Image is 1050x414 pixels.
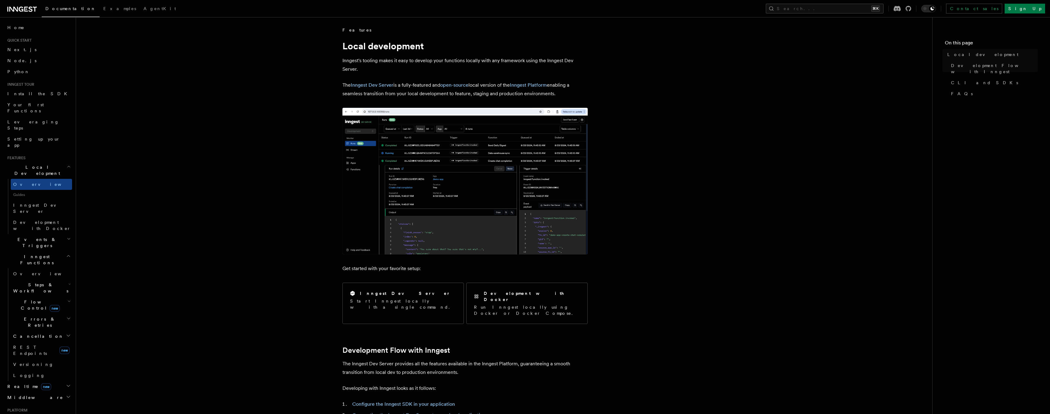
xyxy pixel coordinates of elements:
[351,82,393,88] a: Inngest Dev Server
[5,88,72,99] a: Install the SDK
[13,271,76,276] span: Overview
[11,282,68,294] span: Steps & Workflows
[11,179,72,190] a: Overview
[13,203,66,214] span: Inngest Dev Server
[484,290,580,303] h2: Development with Docker
[13,182,76,187] span: Overview
[5,156,25,160] span: Features
[42,2,100,17] a: Documentation
[11,190,72,200] span: Guides
[342,384,588,393] p: Developing with Inngest looks as it follows:
[11,299,67,311] span: Flow Control
[103,6,136,11] span: Examples
[11,342,72,359] a: REST Endpointsnew
[342,346,450,355] a: Development Flow with Inngest
[45,6,96,11] span: Documentation
[11,333,64,339] span: Cancellation
[59,347,70,354] span: new
[949,60,1038,77] a: Development Flow with Inngest
[5,236,67,249] span: Events & Triggers
[5,179,72,234] div: Local Development
[7,24,25,31] span: Home
[13,345,47,356] span: REST Endpoints
[5,134,72,151] a: Setting up your app
[5,66,72,77] a: Python
[11,296,72,314] button: Flow Controlnew
[7,137,60,148] span: Setting up your app
[342,264,588,273] p: Get started with your favorite setup:
[1005,4,1045,13] a: Sign Up
[5,44,72,55] a: Next.js
[5,383,51,390] span: Realtime
[11,370,72,381] a: Logging
[13,362,54,367] span: Versioning
[11,200,72,217] a: Inngest Dev Server
[13,373,45,378] span: Logging
[5,164,67,176] span: Local Development
[510,82,547,88] a: Inngest Platform
[5,392,72,403] button: Middleware
[7,47,36,52] span: Next.js
[5,381,72,392] button: Realtimenew
[7,58,36,63] span: Node.js
[5,99,72,116] a: Your first Functions
[342,27,371,33] span: Features
[11,331,72,342] button: Cancellation
[7,102,44,113] span: Your first Functions
[11,268,72,279] a: Overview
[921,5,936,12] button: Toggle dark mode
[100,2,140,17] a: Examples
[143,6,176,11] span: AgentKit
[474,304,580,316] p: Run Inngest locally using Docker or Docker Compose.
[11,279,72,296] button: Steps & Workflows
[945,39,1038,49] h4: On this page
[352,401,455,407] a: Configure the Inngest SDK in your application
[11,359,72,370] a: Versioning
[871,6,880,12] kbd: ⌘K
[7,69,30,74] span: Python
[951,62,1038,75] span: Development Flow with Inngest
[342,40,588,51] h1: Local development
[466,283,588,324] a: Development with DockerRun Inngest locally using Docker or Docker Compose.
[50,305,60,312] span: new
[946,4,1002,13] a: Contact sales
[7,91,71,96] span: Install the SDK
[440,82,468,88] a: open-source
[360,290,450,296] h2: Inngest Dev Server
[7,119,59,130] span: Leveraging Steps
[949,77,1038,88] a: CLI and SDKs
[5,268,72,381] div: Inngest Functions
[5,394,63,401] span: Middleware
[766,4,884,13] button: Search...⌘K
[949,88,1038,99] a: FAQs
[342,56,588,73] p: Inngest's tooling makes it easy to develop your functions locally with any framework using the In...
[41,383,51,390] span: new
[5,408,28,413] span: Platform
[5,254,66,266] span: Inngest Functions
[5,38,32,43] span: Quick start
[5,162,72,179] button: Local Development
[5,22,72,33] a: Home
[11,314,72,331] button: Errors & Retries
[342,81,588,98] p: The is a fully-featured and local version of the enabling a seamless transition from your local d...
[11,217,72,234] a: Development with Docker
[5,251,72,268] button: Inngest Functions
[350,298,456,310] p: Start Inngest locally with a single command.
[342,108,588,254] img: The Inngest Dev Server on the Functions page
[951,91,973,97] span: FAQs
[11,316,67,328] span: Errors & Retries
[947,51,1018,58] span: Local development
[5,82,34,87] span: Inngest tour
[945,49,1038,60] a: Local development
[13,220,71,231] span: Development with Docker
[5,116,72,134] a: Leveraging Steps
[5,234,72,251] button: Events & Triggers
[5,55,72,66] a: Node.js
[951,80,1018,86] span: CLI and SDKs
[342,359,588,377] p: The Inngest Dev Server provides all the features available in the Inngest Platform, guaranteeing ...
[342,283,464,324] a: Inngest Dev ServerStart Inngest locally with a single command.
[140,2,180,17] a: AgentKit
